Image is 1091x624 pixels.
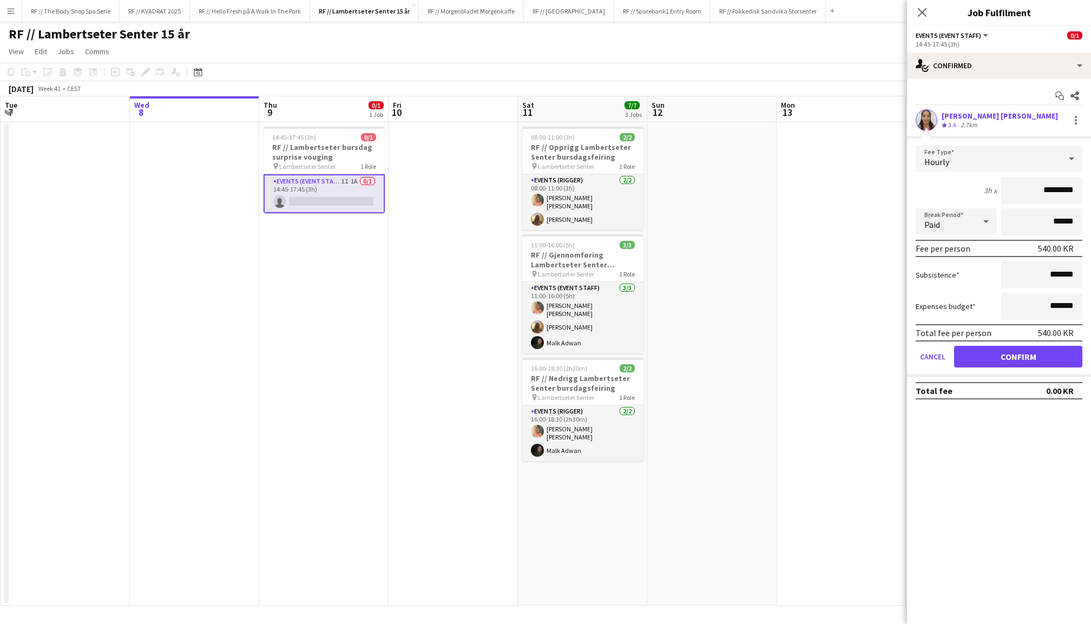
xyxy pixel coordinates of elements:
span: Mon [781,100,795,110]
div: 0.00 KR [1046,385,1074,396]
span: 08:00-11:00 (3h) [531,133,575,141]
span: 1 Role [619,162,635,170]
div: CEST [67,84,81,93]
button: RF // [GEOGRAPHIC_DATA] [524,1,614,22]
span: Lambertseter Senter [538,270,594,278]
label: Subsistence [916,270,959,280]
span: Sun [652,100,665,110]
span: 9 [262,106,277,119]
div: Total fee [916,385,952,396]
a: View [4,44,28,58]
span: 13 [779,106,795,119]
span: 3/3 [620,241,635,249]
div: 2.7km [958,121,980,130]
span: 1 Role [619,270,635,278]
span: Comms [85,47,109,56]
button: RF // Sparebank1 Entry Room [614,1,711,22]
button: RF // The Body Shop Spa Serie [22,1,120,22]
span: 1 Role [619,393,635,402]
span: Wed [134,100,149,110]
h3: Job Fulfilment [907,5,1091,19]
h3: RF // Nedrigg Lambertseter Senter bursdagsfeiring [522,373,643,393]
span: 12 [650,106,665,119]
div: 3 Jobs [625,110,642,119]
app-card-role: Events (Event Staff)1I1A0/114:45-17:45 (3h) [264,174,385,213]
span: 0/1 [369,101,384,109]
span: 2/2 [620,133,635,141]
app-card-role: Events (Rigger)2/216:00-18:30 (2h30m)[PERSON_NAME] [PERSON_NAME]Malk Adwan [522,405,643,461]
span: 10 [391,106,402,119]
span: 14:45-17:45 (3h) [272,133,316,141]
h3: RF // Gjennomføring Lambertseter Senter bursdagsfeiring [522,250,643,270]
a: Comms [81,44,114,58]
span: Week 41 [36,84,63,93]
span: Thu [264,100,277,110]
span: Edit [35,47,47,56]
span: Lambertseter Senter [279,162,336,170]
app-job-card: 11:00-16:00 (5h)3/3RF // Gjennomføring Lambertseter Senter bursdagsfeiring Lambertseter Senter1 R... [522,234,643,353]
app-job-card: 08:00-11:00 (3h)2/2RF // Opprigg Lambertseter Senter bursdagsfeiring Lambertseter Senter1 RoleEve... [522,127,643,230]
button: Cancel [916,346,950,367]
button: Confirm [954,346,1082,367]
button: RF // KVADRAT 2025 [120,1,190,22]
button: Events (Event Staff) [916,31,990,40]
div: 1 Job [369,110,383,119]
span: Sat [522,100,534,110]
span: Lambertseter Senter [538,393,594,402]
button: RF // Hello Fresh på A Walk In The Park [190,1,310,22]
span: 11:00-16:00 (5h) [531,241,575,249]
a: Edit [30,44,51,58]
div: Total fee per person [916,327,991,338]
span: View [9,47,24,56]
h3: RF // Opprigg Lambertseter Senter bursdagsfeiring [522,142,643,162]
span: 7/7 [625,101,640,109]
div: 540.00 KR [1038,327,1074,338]
span: Paid [924,219,940,230]
span: 16:00-18:30 (2h30m) [531,364,587,372]
app-job-card: 16:00-18:30 (2h30m)2/2RF // Nedrigg Lambertseter Senter bursdagsfeiring Lambertseter Senter1 Role... [522,358,643,461]
span: Tue [5,100,17,110]
span: 8 [133,106,149,119]
div: 540.00 KR [1038,243,1074,254]
div: Fee per person [916,243,970,254]
span: Lambertseter Senter [538,162,594,170]
h3: RF // Lambertseter bursdag surprise vouging [264,142,385,162]
button: RF // Morgenbladet Morgenkaffe [419,1,524,22]
span: Fri [393,100,402,110]
div: [PERSON_NAME] [PERSON_NAME] [942,111,1058,121]
label: Expenses budget [916,301,976,311]
div: Confirmed [907,52,1091,78]
app-card-role: Events (Rigger)2/208:00-11:00 (3h)[PERSON_NAME] [PERSON_NAME][PERSON_NAME] [522,174,643,230]
app-job-card: 14:45-17:45 (3h)0/1RF // Lambertseter bursdag surprise vouging Lambertseter Senter1 RoleEvents (E... [264,127,385,213]
h1: RF // Lambertseter Senter 15 år [9,26,190,42]
span: 0/1 [361,133,376,141]
span: Events (Event Staff) [916,31,981,40]
button: RF // Lambertseter Senter 15 år [310,1,419,22]
span: Jobs [58,47,74,56]
app-card-role: Events (Event Staff)3/311:00-16:00 (5h)[PERSON_NAME] [PERSON_NAME][PERSON_NAME]Malk Adwan [522,282,643,353]
span: 11 [521,106,534,119]
div: 3h x [984,186,997,195]
div: 14:45-17:45 (3h) [916,40,1082,48]
div: [DATE] [9,83,34,94]
span: 1 Role [360,162,376,170]
span: 7 [3,106,17,119]
a: Jobs [54,44,78,58]
span: 2/2 [620,364,635,372]
button: RF // Pakkedisk Sandvika Storsenter [711,1,826,22]
span: Hourly [924,156,949,167]
span: 3.6 [948,121,956,129]
span: 0/1 [1067,31,1082,40]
